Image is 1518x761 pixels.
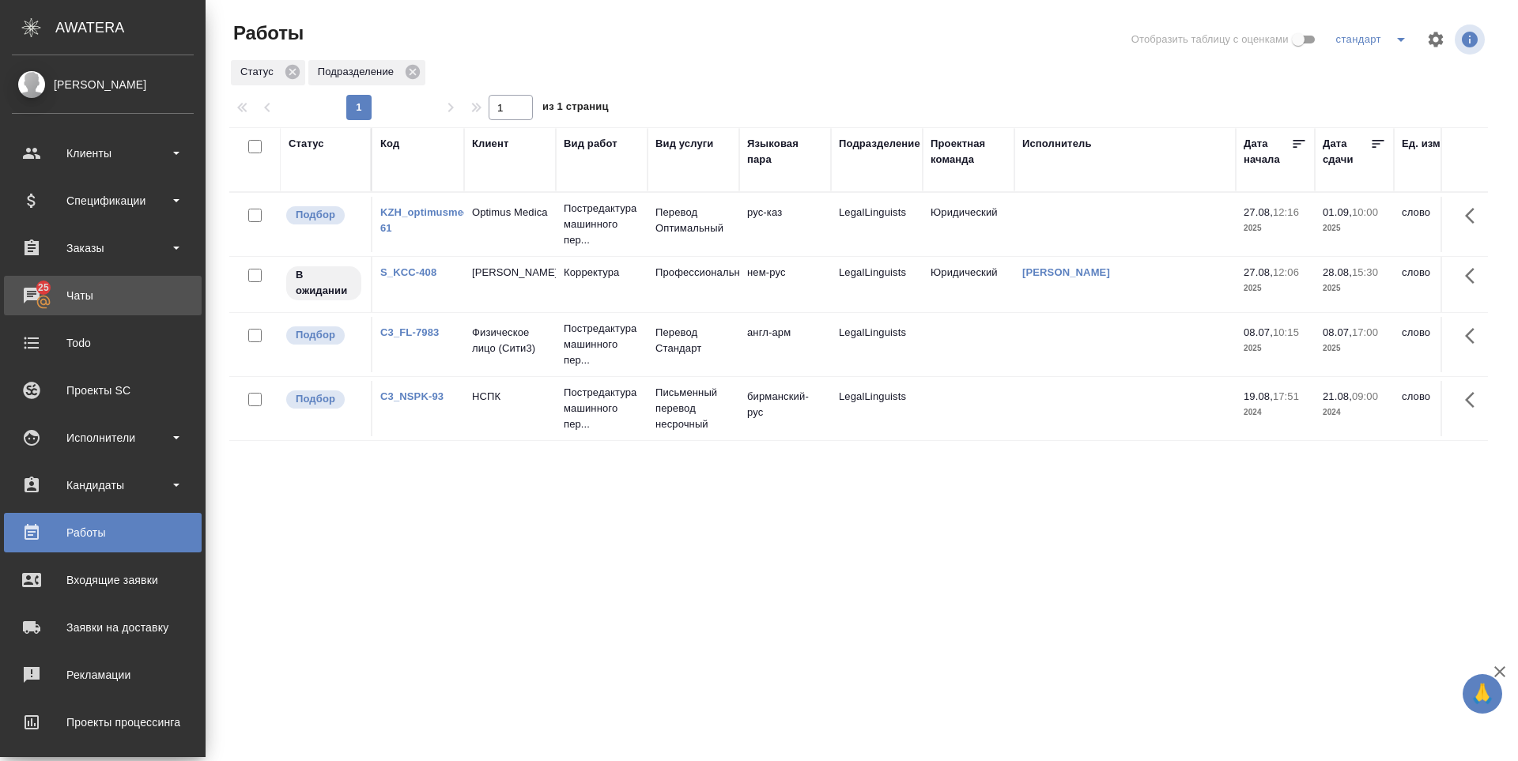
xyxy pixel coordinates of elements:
p: 15:30 [1352,266,1378,278]
p: 2025 [1244,220,1307,236]
a: C3_FL-7983 [380,326,439,338]
p: 10:15 [1273,326,1299,338]
button: Здесь прячутся важные кнопки [1456,197,1493,235]
div: Статус [231,60,305,85]
div: Проектная команда [931,136,1006,168]
p: 08.07, [1323,326,1352,338]
p: Корректура [564,265,640,281]
div: Можно подбирать исполнителей [285,389,363,410]
td: рус-каз [739,197,831,252]
p: Постредактура машинного пер... [564,385,640,432]
div: Исполнители [12,426,194,450]
p: Подразделение [318,64,399,80]
div: Подразделение [839,136,920,152]
span: 25 [28,280,59,296]
a: 25Чаты [4,276,202,315]
p: В ожидании [296,267,352,299]
p: 2025 [1323,341,1386,356]
p: Профессиональный [655,265,731,281]
div: Вид работ [564,136,617,152]
button: Здесь прячутся важные кнопки [1456,317,1493,355]
div: Входящие заявки [12,568,194,592]
p: Перевод Стандарт [655,325,731,356]
div: Исполнитель [1022,136,1092,152]
div: Клиенты [12,141,194,165]
td: Юридический [923,197,1014,252]
div: Исполнитель назначен, приступать к работе пока рано [285,265,363,302]
div: Спецификации [12,189,194,213]
div: Заказы [12,236,194,260]
p: Подбор [296,207,335,223]
button: 🙏 [1463,674,1502,714]
div: Вид услуги [655,136,714,152]
p: 2024 [1244,405,1307,420]
p: Перевод Оптимальный [655,205,731,236]
td: англ-арм [739,317,831,372]
p: 12:06 [1273,266,1299,278]
p: 27.08, [1244,206,1273,218]
p: 2025 [1244,281,1307,296]
td: слово [1394,317,1486,372]
a: Входящие заявки [4,560,202,600]
p: Optimus Medica [472,205,548,220]
td: бирманский-рус [739,381,831,436]
td: слово [1394,197,1486,252]
p: 08.07, [1244,326,1273,338]
p: 17:51 [1273,390,1299,402]
td: слово [1394,381,1486,436]
p: Статус [240,64,279,80]
div: Подразделение [308,60,425,85]
td: LegalLinguists [831,257,923,312]
p: 2025 [1323,220,1386,236]
span: 🙏 [1469,677,1496,710]
p: 21.08, [1323,390,1352,402]
a: S_KCC-408 [380,266,436,278]
span: из 1 страниц [542,97,609,120]
div: Работы [12,521,194,544]
p: 09:00 [1352,390,1378,402]
span: Работы [229,21,304,46]
button: Здесь прячутся важные кнопки [1456,381,1493,419]
div: Языковая пара [747,136,823,168]
p: Постредактура машинного пер... [564,321,640,368]
div: Код [380,136,399,152]
td: LegalLinguists [831,381,923,436]
div: Статус [289,136,324,152]
div: Проекты SC [12,379,194,402]
p: Физическое лицо (Сити3) [472,325,548,356]
td: LegalLinguists [831,197,923,252]
td: LegalLinguists [831,317,923,372]
div: AWATERA [55,12,206,43]
span: Настроить таблицу [1417,21,1455,58]
a: KZH_optimusmedica-61 [380,206,488,234]
div: Дата начала [1244,136,1291,168]
div: Дата сдачи [1323,136,1370,168]
p: Подбор [296,391,335,407]
div: Todo [12,331,194,355]
div: Кандидаты [12,473,194,497]
p: Письменный перевод несрочный [655,385,731,432]
div: [PERSON_NAME] [12,76,194,93]
p: 12:16 [1273,206,1299,218]
td: нем-рус [739,257,831,312]
div: Рекламации [12,663,194,687]
p: 17:00 [1352,326,1378,338]
p: Постредактура машинного пер... [564,201,640,248]
a: Работы [4,513,202,552]
a: Todo [4,323,202,363]
div: split button [1332,27,1417,52]
a: Рекламации [4,655,202,695]
a: Проекты процессинга [4,703,202,742]
span: Отобразить таблицу с оценками [1131,32,1289,47]
div: Чаты [12,284,194,307]
td: Юридический [923,257,1014,312]
p: 10:00 [1352,206,1378,218]
div: Заявки на доставку [12,616,194,639]
p: 01.09, [1323,206,1352,218]
p: Подбор [296,327,335,343]
p: 2024 [1323,405,1386,420]
p: 19.08, [1244,390,1273,402]
p: 2025 [1244,341,1307,356]
a: C3_NSPK-93 [380,390,444,402]
div: Клиент [472,136,508,152]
